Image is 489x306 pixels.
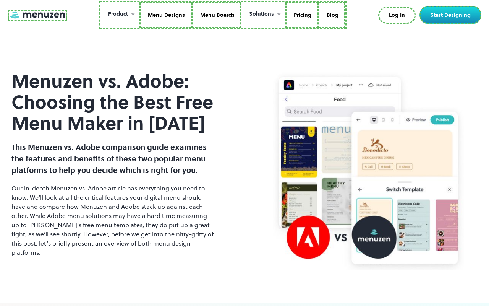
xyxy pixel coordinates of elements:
[139,2,192,28] a: Menu Designs
[241,2,285,26] div: Solutions
[11,71,216,134] h1: Menuzen vs. Adobe: Choosing the Best Free Menu Maker in [DATE]
[11,142,216,176] h2: This Menuzen vs. Adobe comparison guide examines the features and benefits of these two popular m...
[249,10,274,18] div: Solutions
[378,7,416,24] a: Log In
[192,2,241,28] a: Menu Boards
[285,2,318,28] a: Pricing
[419,6,481,24] a: Start Designing
[108,10,128,18] div: Product
[100,2,139,26] div: Product
[318,2,345,28] a: Blog
[11,184,216,257] p: Our in-depth Menuzen vs. Adobe article has everything you need to know. We’ll look at all the cri...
